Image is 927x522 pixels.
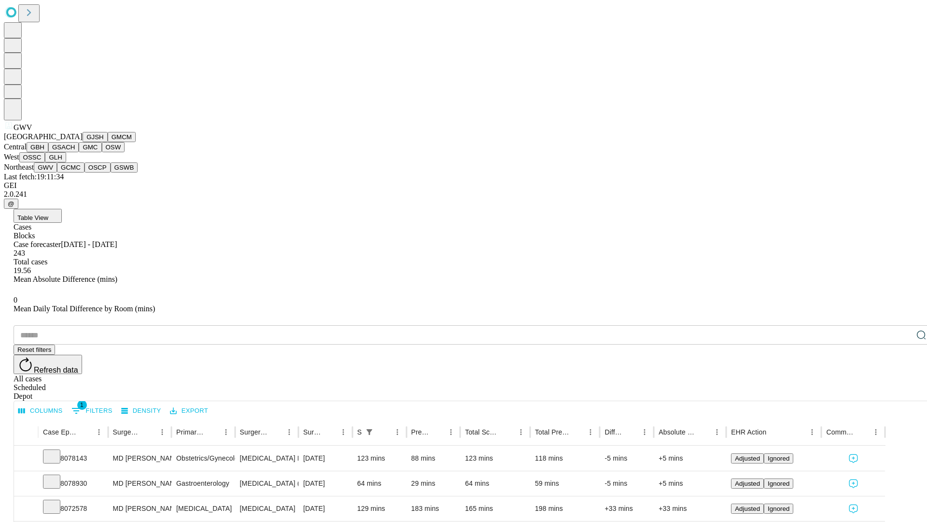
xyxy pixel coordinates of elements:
span: Ignored [768,505,789,512]
button: Sort [856,425,869,439]
button: Select columns [16,404,65,419]
button: Adjusted [731,453,764,464]
button: GCMC [57,162,84,173]
span: Adjusted [735,480,760,487]
button: OSCP [84,162,111,173]
button: Menu [155,425,169,439]
div: 88 mins [411,446,456,471]
div: MD [PERSON_NAME] [PERSON_NAME] Md [113,471,167,496]
button: GSACH [48,142,79,152]
div: 123 mins [357,446,402,471]
div: +33 mins [604,496,649,521]
span: Refresh data [34,366,78,374]
div: Difference [604,428,623,436]
div: Scheduled In Room Duration [357,428,362,436]
div: EHR Action [731,428,766,436]
button: GLH [45,152,66,162]
button: Show filters [363,425,376,439]
div: 183 mins [411,496,456,521]
div: -5 mins [604,446,649,471]
button: Sort [377,425,391,439]
span: Table View [17,214,48,221]
div: [DATE] [303,471,348,496]
div: +5 mins [659,471,721,496]
div: Total Predicted Duration [535,428,570,436]
div: Obstetrics/Gynecology [176,446,230,471]
span: Central [4,143,27,151]
span: GWV [14,123,32,131]
button: Menu [92,425,106,439]
div: 118 mins [535,446,595,471]
span: Total cases [14,258,47,266]
span: West [4,153,19,161]
button: Refresh data [14,355,82,374]
button: Menu [869,425,883,439]
div: 64 mins [357,471,402,496]
button: GMCM [108,132,136,142]
span: 0 [14,296,17,304]
button: Sort [431,425,444,439]
div: 8078143 [43,446,103,471]
div: +33 mins [659,496,721,521]
button: OSSC [19,152,45,162]
div: [MEDICAL_DATA] [176,496,230,521]
span: 1 [77,400,87,410]
div: Surgery Name [240,428,268,436]
span: Mean Absolute Difference (mins) [14,275,117,283]
span: Ignored [768,480,789,487]
div: 59 mins [535,471,595,496]
div: 129 mins [357,496,402,521]
span: @ [8,200,14,207]
div: Absolute Difference [659,428,696,436]
button: Sort [767,425,781,439]
button: OSW [102,142,125,152]
span: Northeast [4,163,34,171]
span: 243 [14,249,25,257]
button: Sort [501,425,514,439]
button: Sort [624,425,638,439]
div: 2.0.241 [4,190,923,199]
button: Menu [282,425,296,439]
div: Surgery Date [303,428,322,436]
div: 29 mins [411,471,456,496]
span: [GEOGRAPHIC_DATA] [4,132,83,141]
div: [DATE] [303,446,348,471]
div: 1 active filter [363,425,376,439]
div: Gastroenterology [176,471,230,496]
button: Menu [337,425,350,439]
button: Sort [697,425,710,439]
div: -5 mins [604,471,649,496]
button: Menu [805,425,819,439]
div: Primary Service [176,428,204,436]
div: Predicted In Room Duration [411,428,430,436]
button: Adjusted [731,478,764,489]
div: 198 mins [535,496,595,521]
div: GEI [4,181,923,190]
div: [MEDICAL_DATA] (EGD), FLEXIBLE, TRANSORAL, DIAGNOSTIC [240,471,294,496]
button: GSWB [111,162,138,173]
span: Adjusted [735,505,760,512]
button: Expand [19,501,33,518]
div: 64 mins [465,471,525,496]
span: [DATE] - [DATE] [61,240,117,248]
button: Sort [269,425,282,439]
div: 8078930 [43,471,103,496]
button: GBH [27,142,48,152]
button: Sort [79,425,92,439]
button: Sort [206,425,219,439]
button: GMC [79,142,101,152]
button: Ignored [764,453,793,464]
button: @ [4,199,18,209]
span: Last fetch: 19:11:34 [4,173,64,181]
div: Case Epic Id [43,428,78,436]
span: Adjusted [735,455,760,462]
button: GJSH [83,132,108,142]
button: Adjusted [731,504,764,514]
button: Ignored [764,504,793,514]
span: Ignored [768,455,789,462]
div: [DATE] [303,496,348,521]
div: [MEDICAL_DATA] [240,496,294,521]
button: Ignored [764,478,793,489]
div: +5 mins [659,446,721,471]
div: 8072578 [43,496,103,521]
